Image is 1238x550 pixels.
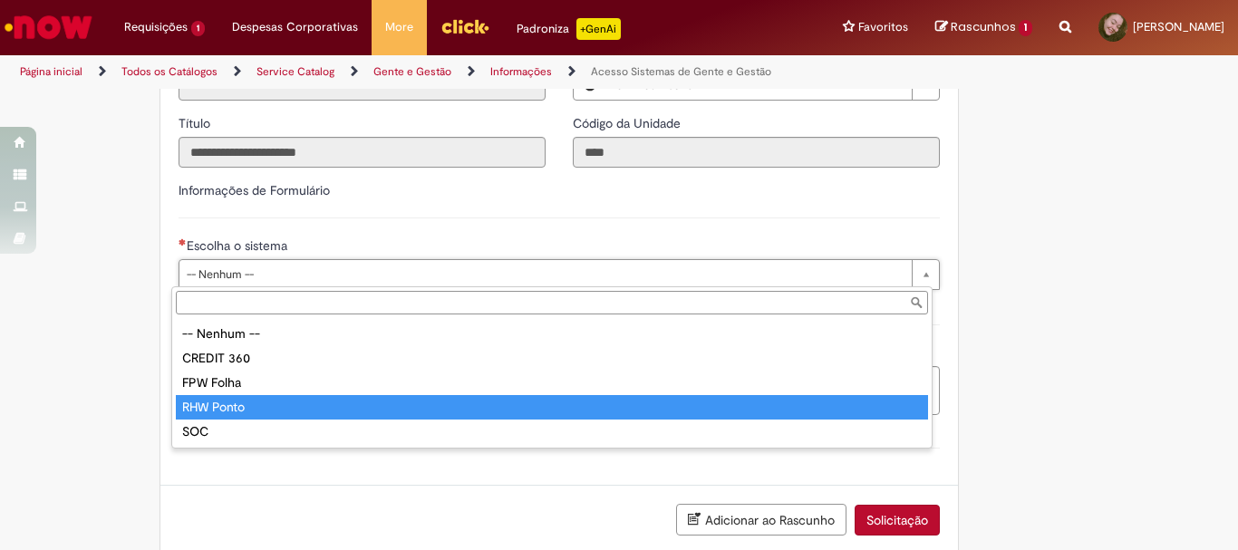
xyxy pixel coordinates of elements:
div: SOC [176,420,928,444]
div: FPW Folha [176,371,928,395]
div: -- Nenhum -- [176,322,928,346]
div: CREDIT 360 [176,346,928,371]
ul: Escolha o sistema [172,318,932,448]
div: RHW Ponto [176,395,928,420]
